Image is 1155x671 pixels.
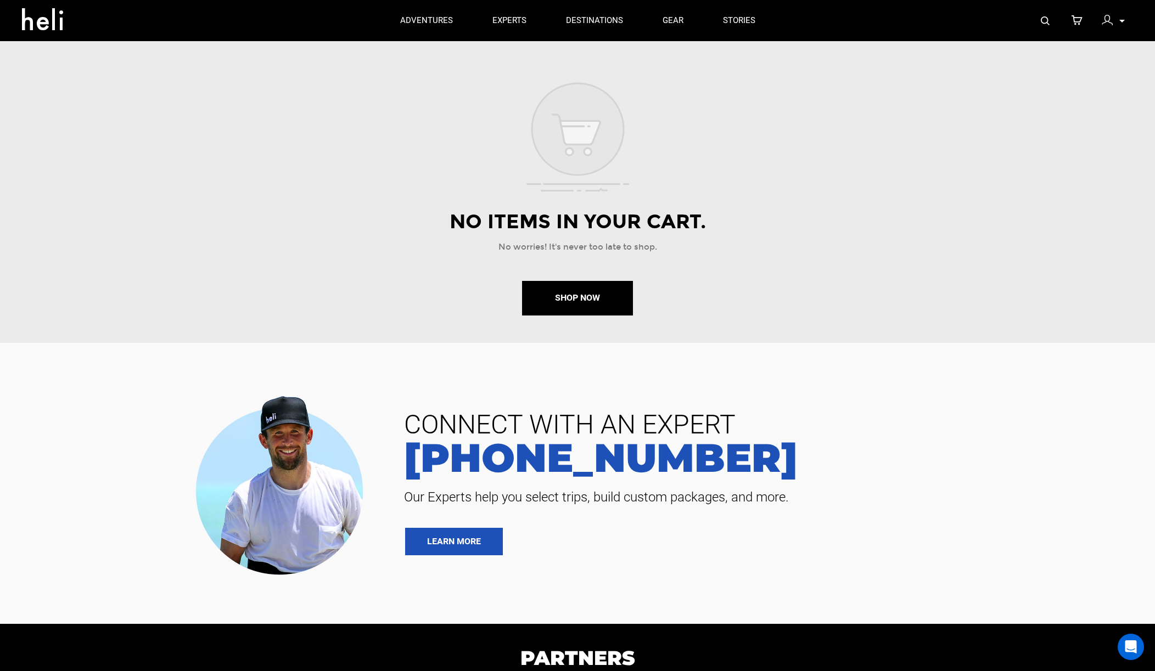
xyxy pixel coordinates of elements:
[400,15,453,26] p: adventures
[405,528,503,555] a: LEARN MORE
[1118,634,1144,660] div: Open Intercom Messenger
[270,208,885,236] div: No Items in your Cart.
[522,281,633,315] button: Shop Now
[396,488,1139,506] span: Our Experts help you select trips, build custom packages, and more.
[526,82,629,191] img: empty cart
[566,15,623,26] p: destinations
[1041,16,1050,25] img: search-bar-icon.svg
[270,241,885,253] p: No worries! It's never too late to shop.
[1102,15,1113,26] img: signin-icon-3x.png
[492,15,526,26] p: experts
[187,387,379,580] img: contact our team
[396,438,1139,477] a: [PHONE_NUMBER]
[396,411,1139,438] span: CONNECT WITH AN EXPERT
